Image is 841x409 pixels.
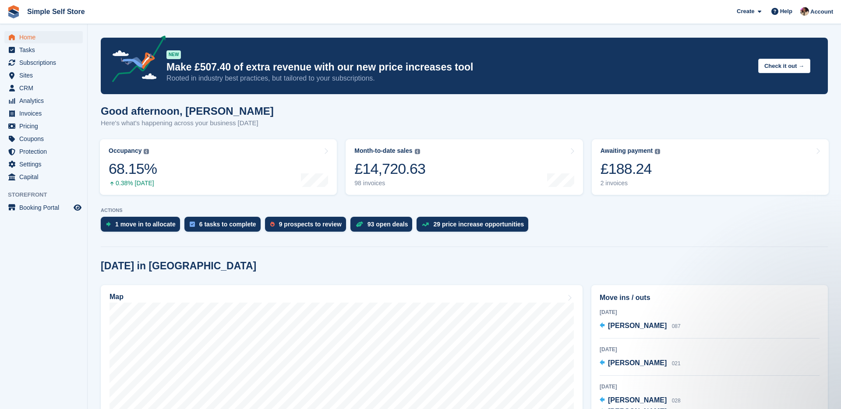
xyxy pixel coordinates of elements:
[600,395,681,406] a: [PERSON_NAME] 028
[4,31,83,43] a: menu
[110,293,124,301] h2: Map
[7,5,20,18] img: stora-icon-8386f47178a22dfd0bd8f6a31ec36ba5ce8667c1dd55bd0f319d3a0aa187defe.svg
[4,69,83,81] a: menu
[4,120,83,132] a: menu
[166,61,751,74] p: Make £507.40 of extra revenue with our new price increases tool
[608,322,667,329] span: [PERSON_NAME]
[4,201,83,214] a: menu
[19,158,72,170] span: Settings
[4,133,83,145] a: menu
[758,59,810,73] button: Check it out →
[672,360,681,367] span: 021
[115,221,176,228] div: 1 move in to allocate
[601,147,653,155] div: Awaiting payment
[655,149,660,154] img: icon-info-grey-7440780725fd019a000dd9b08b2336e03edf1995a4989e88bcd33f0948082b44.svg
[19,31,72,43] span: Home
[600,293,820,303] h2: Move ins / outs
[780,7,792,16] span: Help
[24,4,88,19] a: Simple Self Store
[4,95,83,107] a: menu
[19,201,72,214] span: Booking Portal
[19,107,72,120] span: Invoices
[19,133,72,145] span: Coupons
[19,95,72,107] span: Analytics
[600,383,820,391] div: [DATE]
[19,69,72,81] span: Sites
[433,221,524,228] div: 29 price increase opportunities
[184,217,265,236] a: 6 tasks to complete
[270,222,275,227] img: prospect-51fa495bee0391a8d652442698ab0144808aea92771e9ea1ae160a38d050c398.svg
[346,139,583,195] a: Month-to-date sales £14,720.63 98 invoices
[600,358,681,369] a: [PERSON_NAME] 021
[101,208,828,213] p: ACTIONS
[367,221,408,228] div: 93 open deals
[737,7,754,16] span: Create
[4,56,83,69] a: menu
[144,149,149,154] img: icon-info-grey-7440780725fd019a000dd9b08b2336e03edf1995a4989e88bcd33f0948082b44.svg
[19,120,72,132] span: Pricing
[608,396,667,404] span: [PERSON_NAME]
[4,158,83,170] a: menu
[100,139,337,195] a: Occupancy 68.15% 0.38% [DATE]
[101,217,184,236] a: 1 move in to allocate
[199,221,256,228] div: 6 tasks to complete
[350,217,417,236] a: 93 open deals
[19,44,72,56] span: Tasks
[356,221,363,227] img: deal-1b604bf984904fb50ccaf53a9ad4b4a5d6e5aea283cecdc64d6e3604feb123c2.svg
[101,260,256,272] h2: [DATE] in [GEOGRAPHIC_DATA]
[105,35,166,85] img: price-adjustments-announcement-icon-8257ccfd72463d97f412b2fc003d46551f7dbcb40ab6d574587a9cd5c0d94...
[4,107,83,120] a: menu
[600,308,820,316] div: [DATE]
[4,44,83,56] a: menu
[600,321,681,332] a: [PERSON_NAME] 087
[600,346,820,353] div: [DATE]
[106,222,111,227] img: move_ins_to_allocate_icon-fdf77a2bb77ea45bf5b3d319d69a93e2d87916cf1d5bf7949dd705db3b84f3ca.svg
[19,171,72,183] span: Capital
[166,74,751,83] p: Rooted in industry best practices, but tailored to your subscriptions.
[417,217,533,236] a: 29 price increase opportunities
[608,359,667,367] span: [PERSON_NAME]
[109,160,157,178] div: 68.15%
[4,82,83,94] a: menu
[109,147,141,155] div: Occupancy
[672,323,681,329] span: 087
[19,56,72,69] span: Subscriptions
[601,180,661,187] div: 2 invoices
[101,105,274,117] h1: Good afternoon, [PERSON_NAME]
[19,145,72,158] span: Protection
[354,180,425,187] div: 98 invoices
[354,160,425,178] div: £14,720.63
[19,82,72,94] span: CRM
[354,147,412,155] div: Month-to-date sales
[810,7,833,16] span: Account
[415,149,420,154] img: icon-info-grey-7440780725fd019a000dd9b08b2336e03edf1995a4989e88bcd33f0948082b44.svg
[422,222,429,226] img: price_increase_opportunities-93ffe204e8149a01c8c9dc8f82e8f89637d9d84a8eef4429ea346261dce0b2c0.svg
[72,202,83,213] a: Preview store
[109,180,157,187] div: 0.38% [DATE]
[279,221,342,228] div: 9 prospects to review
[601,160,661,178] div: £188.24
[4,145,83,158] a: menu
[101,118,274,128] p: Here's what's happening across your business [DATE]
[166,50,181,59] div: NEW
[265,217,350,236] a: 9 prospects to review
[8,190,87,199] span: Storefront
[672,398,681,404] span: 028
[592,139,829,195] a: Awaiting payment £188.24 2 invoices
[800,7,809,16] img: Scott McCutcheon
[190,222,195,227] img: task-75834270c22a3079a89374b754ae025e5fb1db73e45f91037f5363f120a921f8.svg
[4,171,83,183] a: menu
